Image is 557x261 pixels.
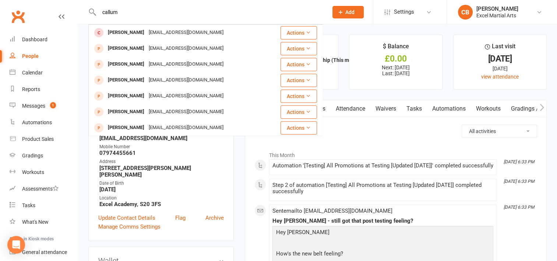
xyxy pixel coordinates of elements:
div: Location [99,195,224,202]
div: Assessments [22,186,59,192]
i: [DATE] 6:33 PM [504,179,534,184]
h3: Activity [254,125,537,136]
a: People [10,48,78,65]
div: [PERSON_NAME] [106,75,147,86]
a: Assessments [10,181,78,197]
div: Tasks [22,202,35,208]
a: What's New [10,214,78,230]
input: Search... [97,7,323,17]
a: Manage Comms Settings [98,222,161,231]
a: Workouts [471,100,506,117]
strong: [DATE] [99,186,224,193]
div: Messages [22,103,45,109]
strong: [STREET_ADDRESS][PERSON_NAME][PERSON_NAME] [99,165,224,178]
a: Workouts [10,164,78,181]
a: Messages 1 [10,98,78,114]
a: Update Contact Details [98,213,155,222]
button: Add [332,6,364,18]
p: Next: [DATE] Last: [DATE] [356,65,436,76]
div: [EMAIL_ADDRESS][DOMAIN_NAME] [147,122,226,133]
div: Date of Birth [99,180,224,187]
span: Sent email to [EMAIL_ADDRESS][DOMAIN_NAME] [272,208,392,214]
div: Hey [PERSON_NAME] - still got that post testing feeling? [272,218,493,224]
strong: [EMAIL_ADDRESS][DOMAIN_NAME] [99,135,224,142]
div: £0.00 [356,55,436,63]
div: $ Balance [383,42,409,55]
p: Hey [PERSON_NAME] [274,228,491,239]
div: What's New [22,219,49,225]
div: Calendar [22,70,43,76]
a: Dashboard [10,31,78,48]
a: Archive [205,213,224,222]
div: Excel Martial Arts [476,12,518,19]
a: Tasks [401,100,427,117]
a: Flag [175,213,186,222]
span: 1 [50,102,56,108]
div: Reports [22,86,40,92]
div: Automations [22,119,52,125]
button: Actions [281,121,317,135]
div: [EMAIL_ADDRESS][DOMAIN_NAME] [147,43,226,54]
div: [EMAIL_ADDRESS][DOMAIN_NAME] [147,27,226,38]
button: Actions [281,74,317,87]
div: [DATE] [460,55,540,63]
i: [DATE] 6:33 PM [504,205,534,210]
span: Settings [394,4,414,20]
a: Clubworx [9,7,27,26]
div: [PERSON_NAME] [106,43,147,54]
button: Actions [281,90,317,103]
div: Product Sales [22,136,54,142]
a: Tasks [10,197,78,214]
div: Last visit [484,42,515,55]
li: This Month [254,147,537,159]
div: [DATE] [460,65,540,73]
div: [EMAIL_ADDRESS][DOMAIN_NAME] [147,59,226,70]
div: People [22,53,39,59]
div: Mobile Number [99,143,224,150]
div: [PERSON_NAME] [106,59,147,70]
a: Attendance [331,100,370,117]
div: Open Intercom Messenger [7,236,25,254]
button: Actions [281,105,317,119]
div: General attendance [22,249,67,255]
div: Step 2 of automation [Testing] All Promotions at Testing [Updated [DATE]] completed successfully [272,182,493,195]
a: Calendar [10,65,78,81]
div: Workouts [22,169,44,175]
a: view attendance [481,74,519,80]
a: Automations [427,100,471,117]
button: Actions [281,58,317,71]
button: Actions [281,26,317,39]
div: [PERSON_NAME] [476,6,518,12]
a: Gradings [10,147,78,164]
div: CB [458,5,473,20]
div: Address [99,158,224,165]
div: [EMAIL_ADDRESS][DOMAIN_NAME] [147,91,226,101]
p: How's the new belt feeling? [274,249,491,260]
a: Reports [10,81,78,98]
div: Automation '[Testing] All Promotions at Testing [Updated [DATE]]' completed successfully [272,163,493,169]
strong: Excel Academy, S20 3FS [99,201,224,208]
span: Add [345,9,355,15]
div: Dashboard [22,36,47,42]
div: [EMAIL_ADDRESS][DOMAIN_NAME] [147,107,226,117]
div: [PERSON_NAME] [106,27,147,38]
div: [PERSON_NAME] [106,107,147,117]
div: [PERSON_NAME] [106,122,147,133]
a: Product Sales [10,131,78,147]
a: Waivers [370,100,401,117]
div: [PERSON_NAME] [106,91,147,101]
div: Gradings [22,153,43,159]
i: [DATE] 6:33 PM [504,159,534,164]
a: General attendance kiosk mode [10,244,78,261]
button: Actions [281,42,317,55]
div: [EMAIL_ADDRESS][DOMAIN_NAME] [147,75,226,86]
a: Automations [10,114,78,131]
strong: 07974455661 [99,150,224,156]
